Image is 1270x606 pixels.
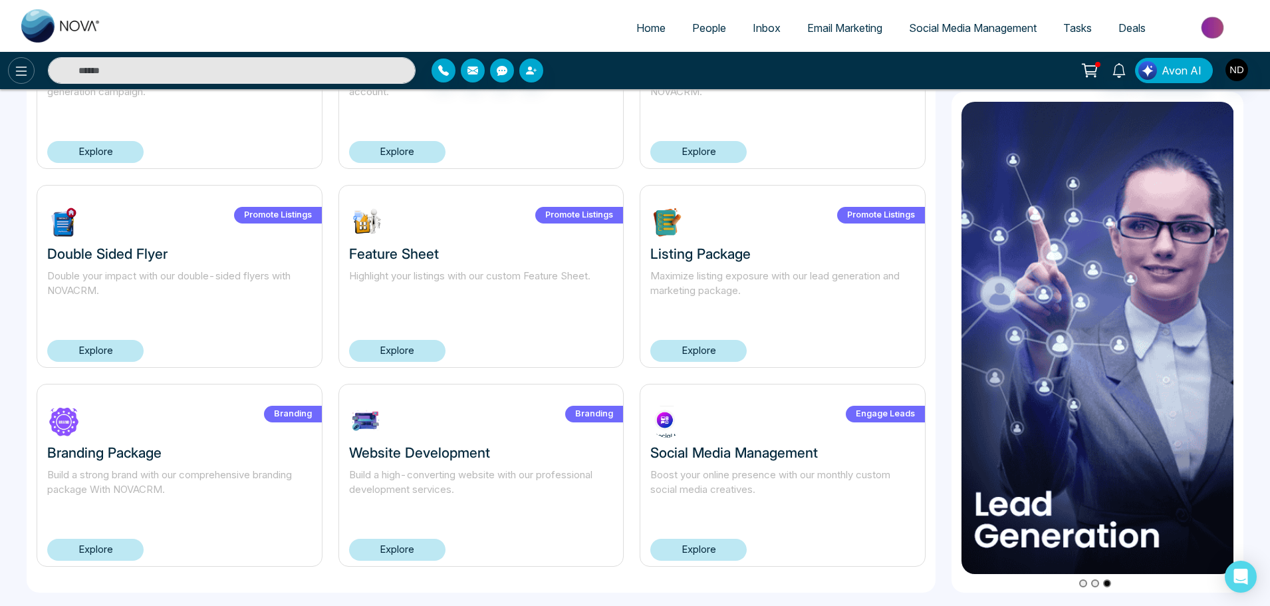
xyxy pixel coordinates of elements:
[1135,58,1213,83] button: Avon AI
[47,70,312,115] p: Attract qualified buyer leads with our targeted lead generation campaign.
[1118,21,1146,35] span: Deals
[1105,15,1159,41] a: Deals
[650,340,747,362] a: Explore
[47,404,80,438] img: 2AD8I1730320587.jpg
[692,21,726,35] span: People
[753,21,781,35] span: Inbox
[846,406,925,422] label: Engage Leads
[47,468,312,513] p: Build a strong brand with our comprehensive branding package With NOVACRM.
[650,539,747,561] a: Explore
[807,21,882,35] span: Email Marketing
[1225,561,1257,593] div: Open Intercom Messenger
[349,539,445,561] a: Explore
[1166,13,1262,43] img: Market-place.gif
[837,207,925,224] label: Promote Listings
[349,340,445,362] a: Explore
[47,539,144,561] a: Explore
[636,21,666,35] span: Home
[47,269,312,314] p: Double your impact with our double-sided flyers with NOVACRM.
[794,15,896,41] a: Email Marketing
[650,444,915,461] h3: Social Media Management
[650,141,747,163] a: Explore
[1103,579,1111,587] button: Go to slide 3
[1225,59,1248,81] img: User Avatar
[47,340,144,362] a: Explore
[21,9,101,43] img: Nova CRM Logo
[650,70,915,115] p: Boost your visibility with our custom door hangers by NOVACRM.
[349,245,614,262] h3: Feature Sheet
[650,206,684,239] img: 2AeAQ1730737045.jpg
[1050,15,1105,41] a: Tasks
[679,15,739,41] a: People
[349,404,382,438] img: SW3NV1730301756.jpg
[650,404,684,438] img: xBhNT1730301685.jpg
[650,245,915,262] h3: Listing Package
[47,206,80,239] img: ZHOM21730738815.jpg
[739,15,794,41] a: Inbox
[1138,61,1157,80] img: Lead Flow
[1063,21,1092,35] span: Tasks
[1079,579,1087,587] button: Go to slide 1
[234,207,322,224] label: Promote Listings
[623,15,679,41] a: Home
[349,468,614,513] p: Build a high-converting website with our professional development services.
[1091,579,1099,587] button: Go to slide 2
[349,444,614,461] h3: Website Development
[47,444,312,461] h3: Branding Package
[909,21,1037,35] span: Social Media Management
[349,206,382,239] img: D2hWS1730737368.jpg
[650,468,915,513] p: Boost your online presence with our monthly custom social media creatives.
[565,406,623,422] label: Branding
[1162,63,1202,78] span: Avon AI
[264,406,322,422] label: Branding
[47,245,312,262] h3: Double Sided Flyer
[896,15,1050,41] a: Social Media Management
[47,141,144,163] a: Explore
[961,101,1234,573] img: item3.png
[349,70,614,115] p: Drive pre-construction leads directly to your NOVA account.
[535,207,623,224] label: Promote Listings
[349,141,445,163] a: Explore
[349,269,614,314] p: Highlight your listings with our custom Feature Sheet.
[650,269,915,314] p: Maximize listing exposure with our lead generation and marketing package.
